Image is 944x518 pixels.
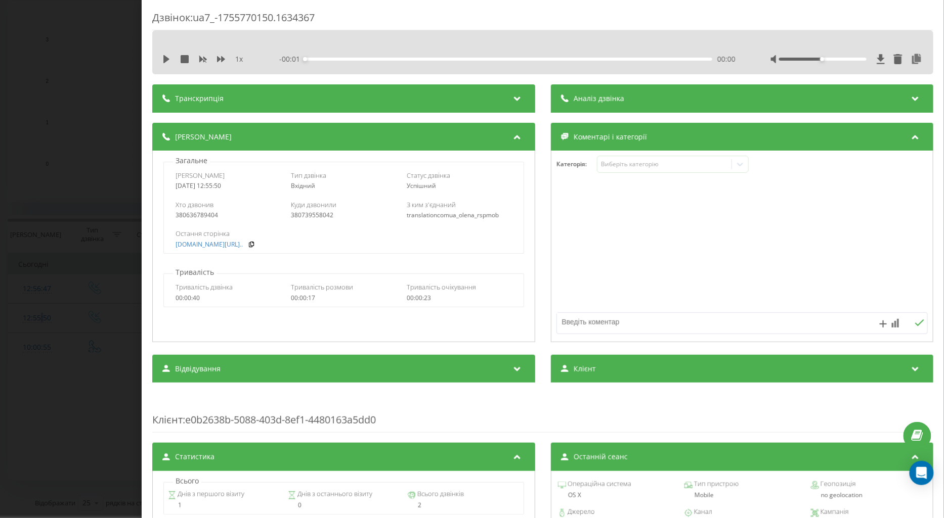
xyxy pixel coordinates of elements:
[556,161,596,168] h4: Категорія :
[176,241,243,248] a: [DOMAIN_NAME][URL]..
[819,479,856,489] span: Геопозиція
[573,132,647,142] span: Коментарі і категорії
[557,492,673,499] div: OS X
[407,171,450,180] span: Статус дзвінка
[416,489,464,499] span: Всього дзвінків
[407,200,456,209] span: З ким з'єднаний
[291,181,315,190] span: Вхідний
[693,507,712,517] span: Канал
[291,200,336,209] span: Куди дзвонили
[176,489,244,499] span: Днів з першого візиту
[176,200,213,209] span: Хто дзвонив
[811,492,926,499] div: no geolocation
[693,479,739,489] span: Тип пристрою
[235,54,243,64] span: 1 x
[173,156,210,166] p: Загальне
[296,489,372,499] span: Днів з останнього візиту
[573,452,627,462] span: Останній сеанс
[176,282,233,292] span: Тривалість дзвінка
[175,452,214,462] span: Статистика
[819,507,849,517] span: Кампанія
[573,364,595,374] span: Клієнт
[279,54,305,64] span: - 00:01
[288,502,399,509] div: 0
[820,57,824,61] div: Accessibility label
[152,11,933,30] div: Дзвінок : ua7_-1755770150.1634367
[176,295,281,302] div: 00:00:40
[291,212,396,219] div: 380739558042
[168,502,279,509] div: 1
[910,461,934,485] div: Open Intercom Messenger
[407,212,512,219] div: translationcomua_olena_rspmob
[176,229,230,238] span: Остання сторінка
[408,502,519,509] div: 2
[176,212,281,219] div: 380636789404
[407,282,476,292] span: Тривалість очікування
[152,393,933,433] div: : e0b2638b-5088-403d-8ef1-4480163a5dd0
[176,171,225,180] span: [PERSON_NAME]
[717,54,736,64] span: 00:00
[601,160,727,168] div: Виберіть категорію
[407,295,512,302] div: 00:00:23
[175,93,224,104] span: Транскрипція
[684,492,800,499] div: Mobile
[573,93,624,104] span: Аналіз дзвінка
[566,507,594,517] span: Джерело
[291,171,326,180] span: Тип дзвінка
[175,364,221,374] span: Відвідування
[291,295,396,302] div: 00:00:17
[291,282,353,292] span: Тривалість розмови
[407,181,436,190] span: Успішний
[173,476,201,486] p: Всього
[173,267,217,277] p: Тривалість
[566,479,631,489] span: Операційна система
[303,57,307,61] div: Accessibility label
[152,413,183,427] span: Клієнт
[176,182,281,190] div: [DATE] 12:55:50
[175,132,232,142] span: [PERSON_NAME]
